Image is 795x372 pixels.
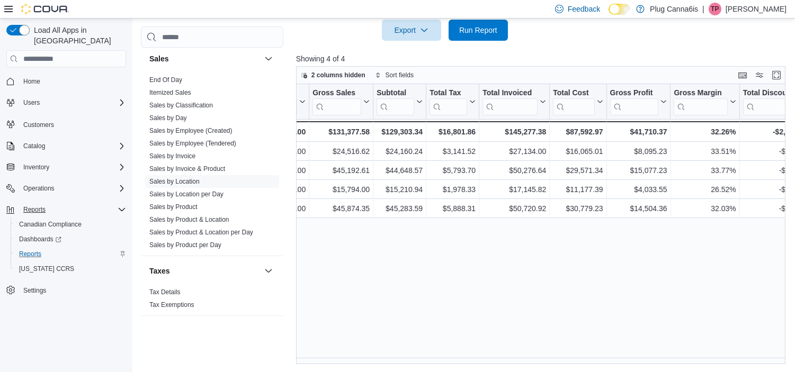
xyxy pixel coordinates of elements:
[23,121,54,129] span: Customers
[296,53,791,64] p: Showing 4 of 4
[377,88,414,98] div: Subtotal
[312,145,370,158] div: $24,516.62
[149,203,198,211] a: Sales by Product
[702,3,704,15] p: |
[149,177,200,186] span: Sales by Location
[19,119,58,131] a: Customers
[149,114,187,122] span: Sales by Day
[19,284,126,297] span: Settings
[149,89,191,96] a: Itemized Sales
[149,178,200,185] a: Sales by Location
[19,117,126,131] span: Customers
[2,202,130,217] button: Reports
[149,266,170,276] h3: Taxes
[674,125,736,138] div: 32.26%
[19,161,53,174] button: Inventory
[312,202,370,215] div: $45,874.35
[553,202,603,215] div: $30,779.23
[19,250,41,258] span: Reports
[371,69,418,81] button: Sort fields
[430,202,476,215] div: $5,888.31
[149,139,236,148] span: Sales by Employee (Tendered)
[610,202,667,215] div: $14,504.36
[149,215,229,224] span: Sales by Product & Location
[610,88,667,115] button: Gross Profit
[553,125,603,138] div: $87,592.97
[2,116,130,132] button: Customers
[674,145,736,158] div: 33.51%
[15,218,126,231] span: Canadian Compliance
[149,140,236,147] a: Sales by Employee (Tendered)
[609,4,631,15] input: Dark Mode
[483,88,546,115] button: Total Invoiced
[149,53,260,64] button: Sales
[19,220,82,229] span: Canadian Compliance
[149,76,182,84] a: End Of Day
[15,262,126,275] span: Washington CCRS
[149,152,195,160] span: Sales by Invoice
[483,202,546,215] div: $50,720.92
[610,88,658,115] div: Gross Profit
[674,164,736,177] div: 33.77%
[149,165,225,173] a: Sales by Invoice & Product
[149,127,233,134] a: Sales by Employee (Created)
[483,125,546,138] div: $145,277.38
[149,126,233,135] span: Sales by Employee (Created)
[149,301,194,309] a: Tax Exemptions
[674,88,727,115] div: Gross Margin
[255,125,306,138] div: $0.00
[553,164,603,177] div: $29,571.34
[736,69,749,81] button: Keyboard shortcuts
[149,228,253,237] span: Sales by Product & Location per Day
[19,182,126,195] span: Operations
[449,20,508,41] button: Run Report
[430,125,476,138] div: $16,801.86
[650,3,698,15] p: Plug Canna6is
[149,229,253,236] a: Sales by Product & Location per Day
[15,262,78,275] a: [US_STATE] CCRS
[610,125,667,138] div: $41,710.37
[483,88,538,115] div: Total Invoiced
[610,88,658,98] div: Gross Profit
[377,145,423,158] div: $24,160.24
[15,248,126,260] span: Reports
[2,181,130,196] button: Operations
[674,183,736,196] div: 26.52%
[19,284,50,297] a: Settings
[312,88,361,98] div: Gross Sales
[610,145,667,158] div: $8,095.23
[312,88,370,115] button: Gross Sales
[23,98,40,107] span: Users
[149,216,229,223] a: Sales by Product & Location
[255,88,297,98] div: Gift Cards
[553,183,603,196] div: $11,177.39
[19,161,126,174] span: Inventory
[149,102,213,109] a: Sales by Classification
[312,125,370,138] div: $131,377.58
[483,145,546,158] div: $27,134.00
[311,71,365,79] span: 2 columns hidden
[483,164,546,177] div: $50,276.64
[430,88,467,115] div: Total Tax
[15,233,66,246] a: Dashboards
[19,203,126,216] span: Reports
[21,4,69,14] img: Cova
[255,164,306,177] div: $0.00
[770,69,783,81] button: Enter fullscreen
[430,88,476,115] button: Total Tax
[19,235,61,243] span: Dashboards
[430,164,476,177] div: $5,793.70
[2,160,130,175] button: Inventory
[674,88,727,98] div: Gross Margin
[23,184,55,193] span: Operations
[553,88,603,115] button: Total Cost
[297,69,370,81] button: 2 columns hidden
[430,88,467,98] div: Total Tax
[23,163,49,171] span: Inventory
[149,266,260,276] button: Taxes
[19,96,126,109] span: Users
[11,247,130,261] button: Reports
[149,190,224,198] span: Sales by Location per Day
